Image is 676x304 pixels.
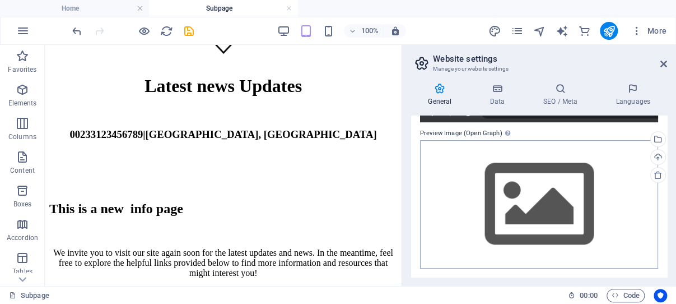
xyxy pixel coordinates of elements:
[390,26,400,36] i: On resize automatically adjust zoom level to fit chosen device.
[555,25,568,38] i: AI Writer
[488,24,501,38] button: design
[627,22,671,40] button: More
[526,83,599,107] h4: SEO / Meta
[488,25,501,38] i: Design (Ctrl+Alt+Y)
[433,54,667,64] h2: Website settings
[533,24,546,38] button: navigator
[473,83,526,107] h4: Data
[612,289,640,302] span: Code
[7,233,38,242] p: Accordion
[13,200,32,209] p: Boxes
[182,24,195,38] button: save
[12,267,32,276] p: Tables
[577,24,591,38] button: commerce
[555,24,568,38] button: text_generator
[149,2,298,15] h4: Subpage
[607,289,645,302] button: Code
[600,22,618,40] button: publish
[183,25,195,38] i: Save (Ctrl+S)
[580,289,597,302] span: 00 00
[631,25,666,36] span: More
[510,25,523,38] i: Pages (Ctrl+Alt+S)
[568,289,598,302] h6: Session time
[420,140,658,269] div: Select files from the file manager, stock photos, or upload file(s)
[588,291,589,300] span: :
[160,25,173,38] i: Reload page
[71,25,83,38] i: Undo: Change pages (Ctrl+Z)
[137,24,151,38] button: Click here to leave preview mode and continue editing
[344,24,384,38] button: 100%
[8,132,36,141] p: Columns
[10,166,35,175] p: Content
[654,289,667,302] button: Usercentrics
[420,127,658,140] label: Preview Image (Open Graph)
[433,64,645,74] h3: Manage your website settings
[8,99,37,108] p: Elements
[9,289,49,302] a: Click to cancel selection. Double-click to open Pages
[8,65,36,74] p: Favorites
[510,24,524,38] button: pages
[411,83,473,107] h4: General
[599,83,667,107] h4: Languages
[361,24,379,38] h6: 100%
[70,24,83,38] button: undo
[160,24,173,38] button: reload
[533,25,546,38] i: Navigator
